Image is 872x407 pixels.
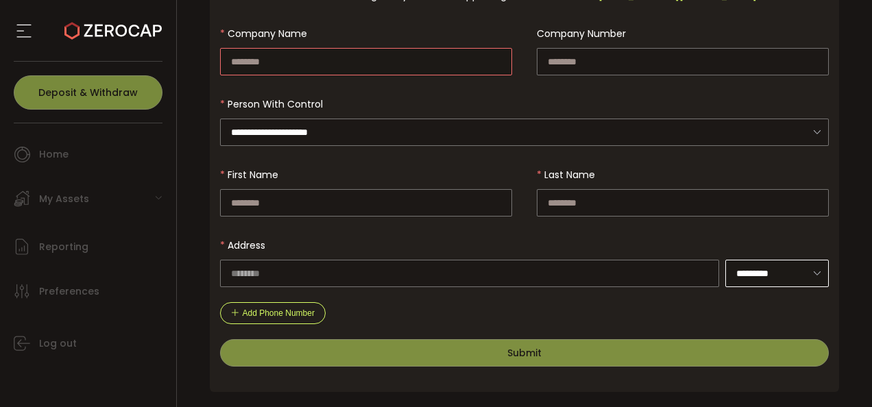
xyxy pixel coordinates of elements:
label: Address [220,238,274,252]
span: Reporting [39,237,88,257]
span: Add Phone Number [243,308,315,318]
span: Deposit & Withdraw [38,88,138,97]
span: My Assets [39,189,89,209]
button: Add Phone Number [220,302,326,324]
button: Deposit & Withdraw [14,75,162,110]
span: Home [39,145,69,164]
button: Submit [220,339,829,367]
span: Preferences [39,282,99,301]
span: Log out [39,334,77,354]
span: Submit [507,346,542,360]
